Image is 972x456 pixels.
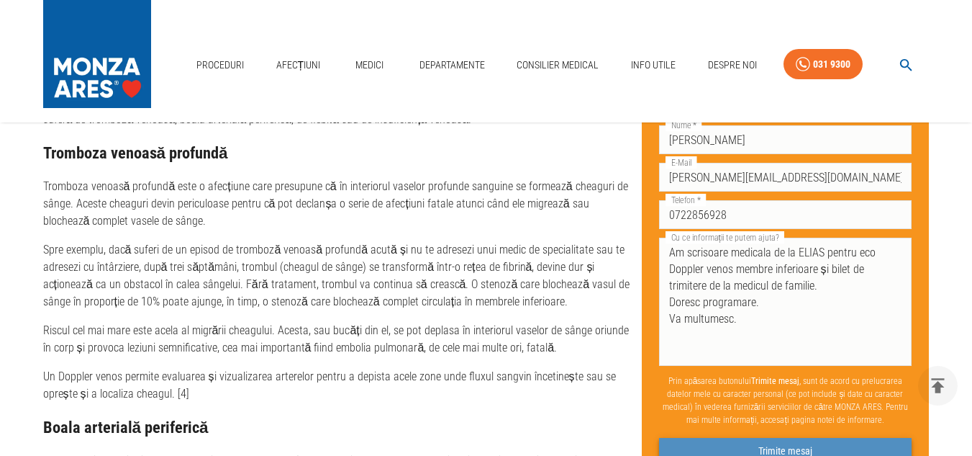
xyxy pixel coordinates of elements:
[191,50,250,80] a: Proceduri
[918,366,958,406] button: delete
[666,156,697,169] label: E-Mail
[666,231,784,243] label: Cu ce informații te putem ajuta?
[347,50,393,80] a: Medici
[43,368,630,403] p: Un Doppler venos permite evaluarea și vizualizarea arterelor pentru a depista acele zone unde flu...
[813,55,850,73] div: 031 9300
[43,144,630,162] h3: Tromboza venoasă profundă
[43,241,630,310] p: Spre exemplu, dacă suferi de un episod de tromboză venoasă profundă acută și nu te adresezi unui ...
[783,49,863,80] a: 031 9300
[625,50,681,80] a: Info Utile
[271,50,327,80] a: Afecțiuni
[43,178,630,230] p: Tromboza venoasă profundă este o afecțiune care presupune că în interiorul vaselor profunde sangu...
[702,50,763,80] a: Despre Noi
[666,119,701,131] label: Nume
[43,419,630,437] h3: Boala arterială periferică
[751,376,799,386] b: Trimite mesaj
[414,50,491,80] a: Departamente
[511,50,604,80] a: Consilier Medical
[659,369,912,432] p: Prin apăsarea butonului , sunt de acord cu prelucrarea datelor mele cu caracter personal (ce pot ...
[43,322,630,357] p: Riscul cel mai mare este acela al migrării cheagului. Acesta, sau bucăți din el, se pot deplasa î...
[666,194,706,206] label: Telefon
